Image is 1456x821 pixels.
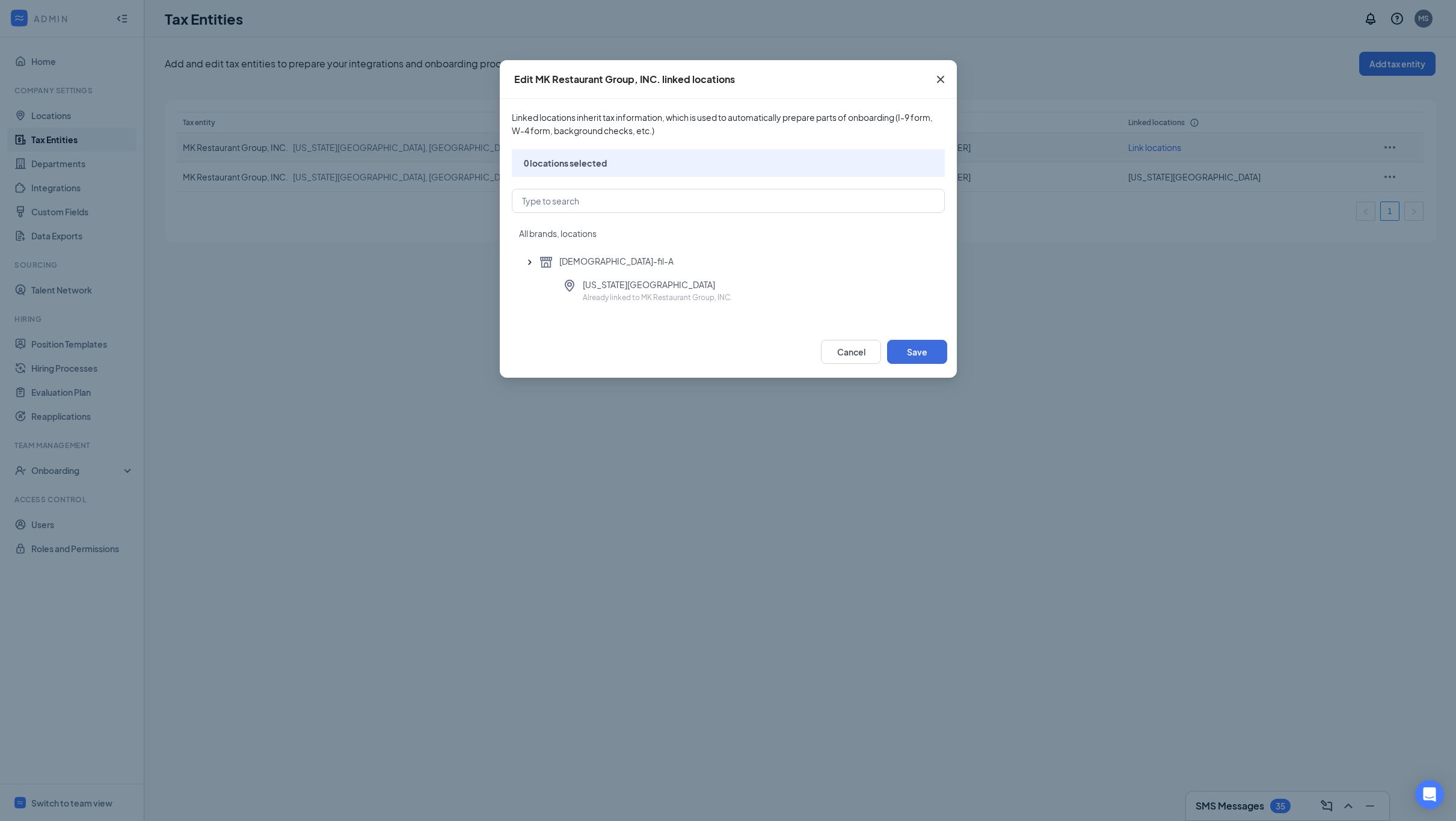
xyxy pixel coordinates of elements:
svg: LocationPin [562,278,577,293]
svg: Shop [539,255,553,269]
button: Save [887,340,947,364]
svg: Cross [933,72,948,87]
svg: SmallChevronUp [524,256,536,268]
span: Already linked to MK Restaurant Group, INC. [583,291,732,304]
input: Type to search [512,189,945,213]
button: Cancel [821,340,881,364]
span: 0 locations selected [524,158,607,168]
span: [DEMOGRAPHIC_DATA]-fil-A [559,255,674,269]
span: Linked locations inherit tax information, which is used to automatically prepare parts of onboard... [512,112,933,136]
div: [US_STATE][GEOGRAPHIC_DATA] [583,278,732,304]
div: Edit MK Restaurant Group, INC. linked locations [514,73,735,86]
span: All brands, locations [519,227,597,239]
div: Open Intercom Messenger [1415,780,1444,809]
button: Close [924,60,957,99]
